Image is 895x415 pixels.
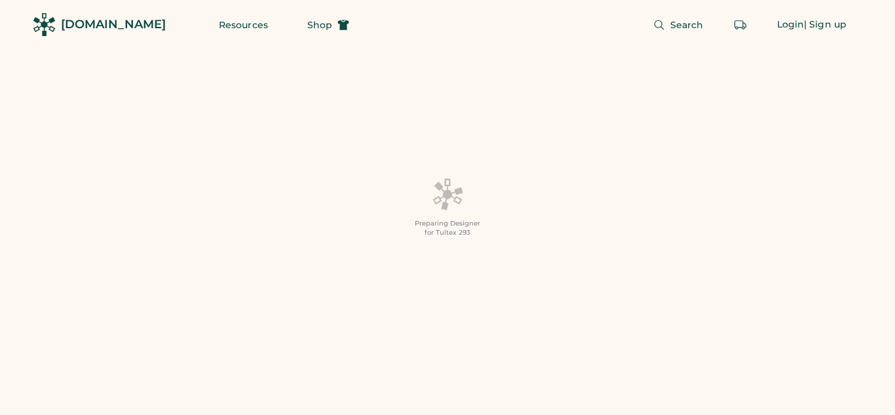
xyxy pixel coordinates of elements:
[670,20,704,30] span: Search
[727,12,753,38] button: Retrieve an order
[777,18,805,31] div: Login
[415,219,480,237] div: Preparing Designer for Tultex 293
[61,16,166,33] div: [DOMAIN_NAME]
[307,20,332,30] span: Shop
[292,12,365,38] button: Shop
[804,18,847,31] div: | Sign up
[432,178,463,210] img: Platens-Black-Loader-Spin-rich%20black.webp
[638,12,719,38] button: Search
[33,13,56,36] img: Rendered Logo - Screens
[203,12,284,38] button: Resources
